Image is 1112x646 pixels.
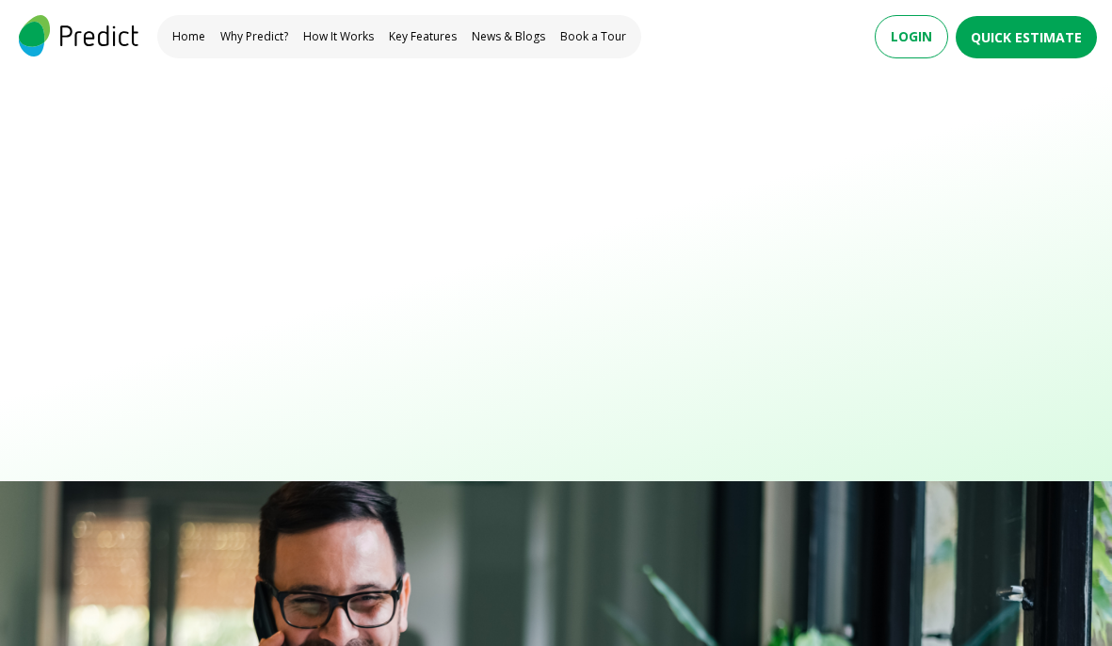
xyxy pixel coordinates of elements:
[172,29,205,44] a: Home
[956,16,1097,58] button: Quick Estimate
[303,29,374,44] a: How It Works
[472,29,545,44] a: News & Blogs
[15,15,142,57] img: logo
[389,29,457,44] a: Key Features
[875,15,948,58] button: Login
[560,29,626,44] a: Book a Tour
[220,29,288,44] a: Why Predict?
